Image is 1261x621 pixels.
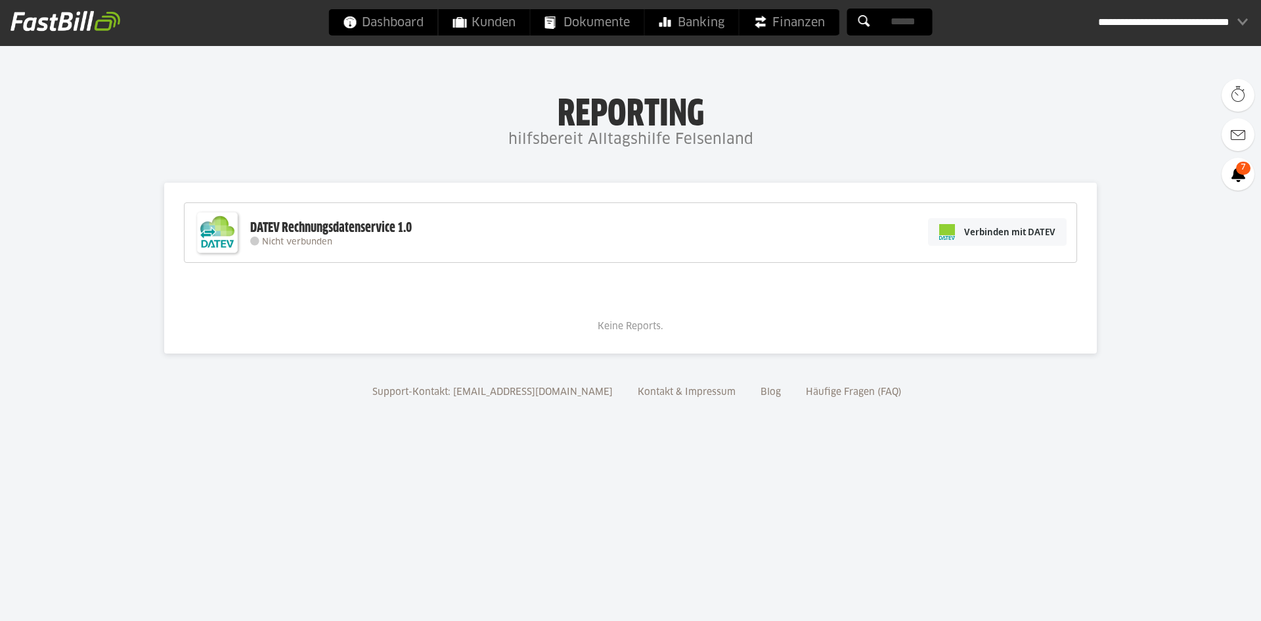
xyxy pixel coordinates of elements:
[250,219,412,237] div: DATEV Rechnungsdatenservice 1.0
[329,9,438,35] a: Dashboard
[633,388,740,397] a: Kontakt & Impressum
[191,206,244,259] img: DATEV-Datenservice Logo
[964,225,1055,239] span: Verbinden mit DATEV
[531,9,644,35] a: Dokumente
[545,9,630,35] span: Dokumente
[645,9,739,35] a: Banking
[11,11,120,32] img: fastbill_logo_white.png
[1160,582,1248,614] iframe: Öffnet ein Widget, in dem Sie weitere Informationen finden
[659,9,724,35] span: Banking
[1236,162,1250,175] span: 7
[928,218,1067,246] a: Verbinden mit DATEV
[1222,158,1254,191] a: 7
[368,388,617,397] a: Support-Kontakt: [EMAIL_ADDRESS][DOMAIN_NAME]
[439,9,530,35] a: Kunden
[801,388,906,397] a: Häufige Fragen (FAQ)
[262,238,332,246] span: Nicht verbunden
[756,388,785,397] a: Blog
[343,9,424,35] span: Dashboard
[740,9,839,35] a: Finanzen
[939,224,955,240] img: pi-datev-logo-farbig-24.svg
[131,93,1130,127] h1: Reporting
[598,322,663,331] span: Keine Reports.
[754,9,825,35] span: Finanzen
[453,9,516,35] span: Kunden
